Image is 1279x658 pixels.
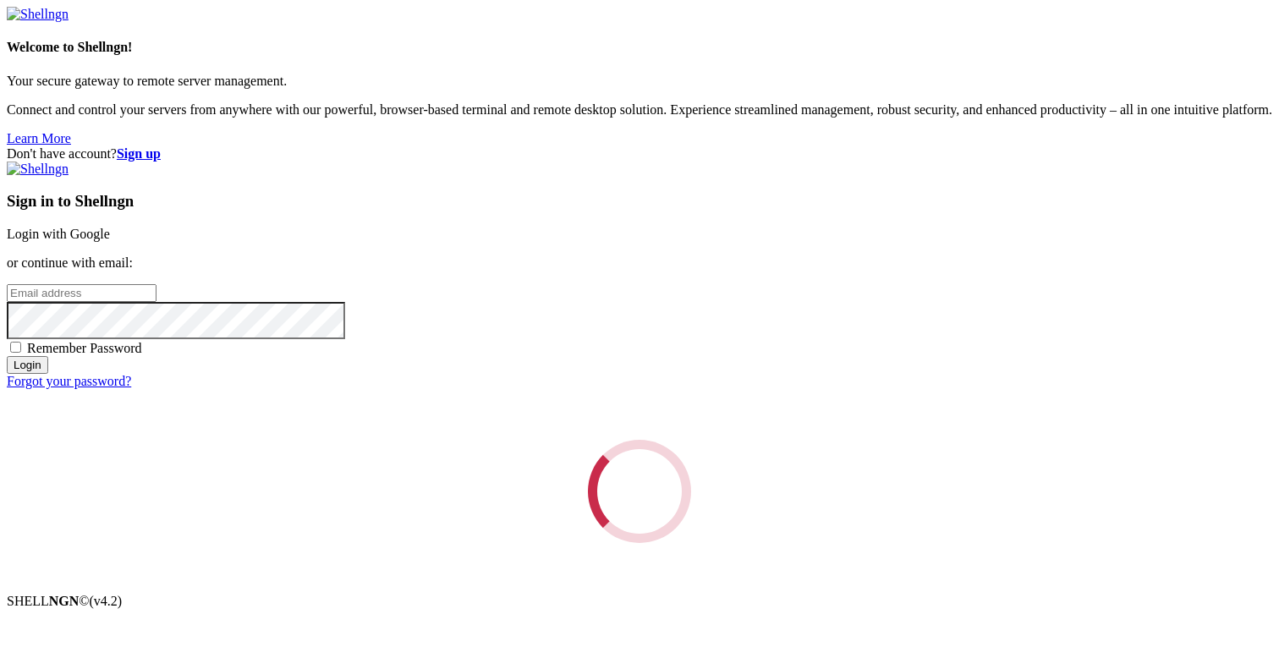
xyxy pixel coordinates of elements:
[7,102,1272,118] p: Connect and control your servers from anywhere with our powerful, browser-based terminal and remo...
[49,594,80,608] b: NGN
[7,40,1272,55] h4: Welcome to Shellngn!
[7,374,131,388] a: Forgot your password?
[7,162,69,177] img: Shellngn
[7,284,156,302] input: Email address
[117,146,161,161] a: Sign up
[7,146,1272,162] div: Don't have account?
[7,594,122,608] span: SHELL ©
[588,440,691,543] div: Loading...
[10,342,21,353] input: Remember Password
[7,227,110,241] a: Login with Google
[7,356,48,374] input: Login
[7,74,1272,89] p: Your secure gateway to remote server management.
[7,255,1272,271] p: or continue with email:
[7,7,69,22] img: Shellngn
[7,192,1272,211] h3: Sign in to Shellngn
[27,341,142,355] span: Remember Password
[90,594,123,608] span: 4.2.0
[7,131,71,145] a: Learn More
